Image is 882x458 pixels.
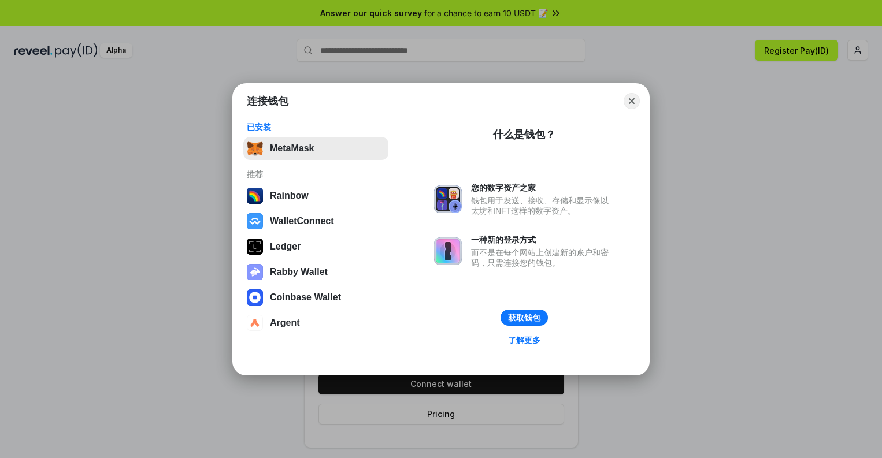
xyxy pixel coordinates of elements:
div: 推荐 [247,169,385,180]
img: svg+xml,%3Csvg%20width%3D%2228%22%20height%3D%2228%22%20viewBox%3D%220%200%2028%2028%22%20fill%3D... [247,289,263,306]
h1: 连接钱包 [247,94,288,108]
div: 了解更多 [508,335,540,345]
img: svg+xml,%3Csvg%20width%3D%2228%22%20height%3D%2228%22%20viewBox%3D%220%200%2028%2028%22%20fill%3D... [247,213,263,229]
div: Rainbow [270,191,309,201]
div: MetaMask [270,143,314,154]
button: Coinbase Wallet [243,286,388,309]
div: 您的数字资产之家 [471,183,614,193]
div: 而不是在每个网站上创建新的账户和密码，只需连接您的钱包。 [471,247,614,268]
div: 获取钱包 [508,312,540,323]
a: 了解更多 [501,333,547,348]
div: 什么是钱包？ [493,128,555,142]
div: WalletConnect [270,216,334,226]
button: Rainbow [243,184,388,207]
button: Argent [243,311,388,334]
div: Rabby Wallet [270,267,328,277]
img: svg+xml,%3Csvg%20xmlns%3D%22http%3A%2F%2Fwww.w3.org%2F2000%2Fsvg%22%20fill%3D%22none%22%20viewBox... [247,264,263,280]
div: 已安装 [247,122,385,132]
button: WalletConnect [243,210,388,233]
img: svg+xml,%3Csvg%20width%3D%22120%22%20height%3D%22120%22%20viewBox%3D%220%200%20120%20120%22%20fil... [247,188,263,204]
div: Argent [270,318,300,328]
div: 钱包用于发送、接收、存储和显示像以太坊和NFT这样的数字资产。 [471,195,614,216]
div: Coinbase Wallet [270,292,341,303]
div: 一种新的登录方式 [471,234,614,245]
button: 获取钱包 [501,310,548,326]
img: svg+xml,%3Csvg%20fill%3D%22none%22%20height%3D%2233%22%20viewBox%3D%220%200%2035%2033%22%20width%... [247,140,263,157]
img: svg+xml,%3Csvg%20width%3D%2228%22%20height%3D%2228%22%20viewBox%3D%220%200%2028%2028%22%20fill%3D... [247,315,263,331]
button: MetaMask [243,137,388,160]
img: svg+xml,%3Csvg%20xmlns%3D%22http%3A%2F%2Fwww.w3.org%2F2000%2Fsvg%22%20fill%3D%22none%22%20viewBox... [434,237,462,265]
img: svg+xml,%3Csvg%20xmlns%3D%22http%3A%2F%2Fwww.w3.org%2F2000%2Fsvg%22%20width%3D%2228%22%20height%3... [247,239,263,255]
button: Rabby Wallet [243,260,388,284]
div: Ledger [270,241,301,252]
img: svg+xml,%3Csvg%20xmlns%3D%22http%3A%2F%2Fwww.w3.org%2F2000%2Fsvg%22%20fill%3D%22none%22%20viewBox... [434,185,462,213]
button: Ledger [243,235,388,258]
button: Close [624,93,640,109]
